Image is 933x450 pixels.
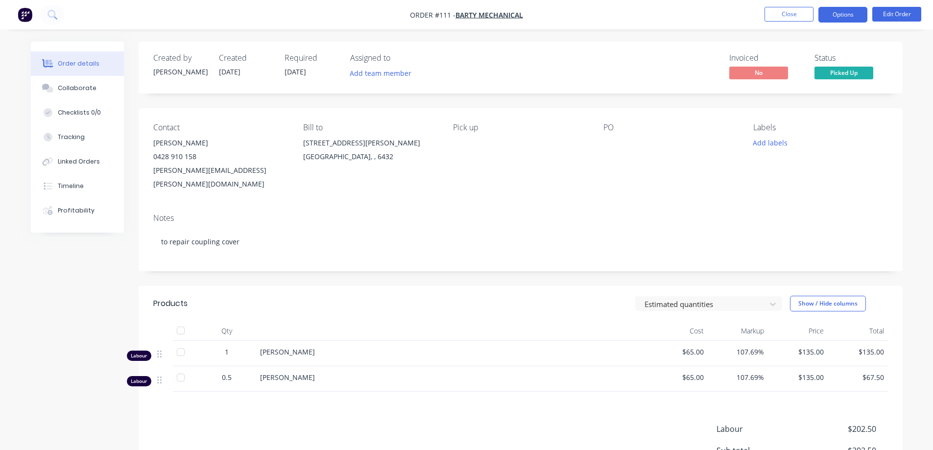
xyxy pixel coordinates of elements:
[712,347,764,357] span: 107.69%
[344,67,416,80] button: Add team member
[765,7,813,22] button: Close
[222,372,232,382] span: 0.5
[828,321,888,341] div: Total
[350,67,417,80] button: Add team member
[225,347,229,357] span: 1
[58,84,96,93] div: Collaborate
[153,298,188,309] div: Products
[768,321,828,341] div: Price
[31,149,124,174] button: Linked Orders
[303,136,437,167] div: [STREET_ADDRESS][PERSON_NAME][GEOGRAPHIC_DATA], , 6432
[303,123,437,132] div: Bill to
[303,136,437,150] div: [STREET_ADDRESS][PERSON_NAME]
[153,227,888,257] div: to repair coupling cover
[127,351,151,361] div: Labour
[410,10,455,20] span: Order #111 -
[652,347,704,357] span: $65.00
[772,372,824,382] span: $135.00
[652,372,704,382] span: $65.00
[31,198,124,223] button: Profitability
[753,123,887,132] div: Labels
[708,321,768,341] div: Markup
[772,347,824,357] span: $135.00
[260,373,315,382] span: [PERSON_NAME]
[729,53,803,63] div: Invoiced
[814,67,873,81] button: Picked Up
[153,123,287,132] div: Contact
[748,136,793,149] button: Add labels
[814,67,873,79] span: Picked Up
[58,157,100,166] div: Linked Orders
[803,423,876,435] span: $202.50
[58,108,101,117] div: Checklists 0/0
[153,53,207,63] div: Created by
[153,164,287,191] div: [PERSON_NAME][EMAIL_ADDRESS][PERSON_NAME][DOMAIN_NAME]
[31,51,124,76] button: Order details
[31,76,124,100] button: Collaborate
[153,213,888,223] div: Notes
[58,59,99,68] div: Order details
[153,150,287,164] div: 0428 910 158
[219,67,240,76] span: [DATE]
[603,123,738,132] div: PO
[350,53,448,63] div: Assigned to
[832,372,884,382] span: $67.50
[153,67,207,77] div: [PERSON_NAME]
[18,7,32,22] img: Factory
[219,53,273,63] div: Created
[303,150,437,164] div: [GEOGRAPHIC_DATA], , 6432
[453,123,587,132] div: Pick up
[31,100,124,125] button: Checklists 0/0
[790,296,866,311] button: Show / Hide columns
[729,67,788,79] span: No
[818,7,867,23] button: Options
[285,67,306,76] span: [DATE]
[31,125,124,149] button: Tracking
[197,321,256,341] div: Qty
[717,423,804,435] span: Labour
[58,133,85,142] div: Tracking
[127,376,151,386] div: Labour
[31,174,124,198] button: Timeline
[153,136,287,191] div: [PERSON_NAME]0428 910 158[PERSON_NAME][EMAIL_ADDRESS][PERSON_NAME][DOMAIN_NAME]
[872,7,921,22] button: Edit Order
[285,53,338,63] div: Required
[648,321,708,341] div: Cost
[153,136,287,150] div: [PERSON_NAME]
[814,53,888,63] div: Status
[832,347,884,357] span: $135.00
[58,182,84,190] div: Timeline
[455,10,523,20] a: Barty Mechanical
[58,206,95,215] div: Profitability
[260,347,315,356] span: [PERSON_NAME]
[712,372,764,382] span: 107.69%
